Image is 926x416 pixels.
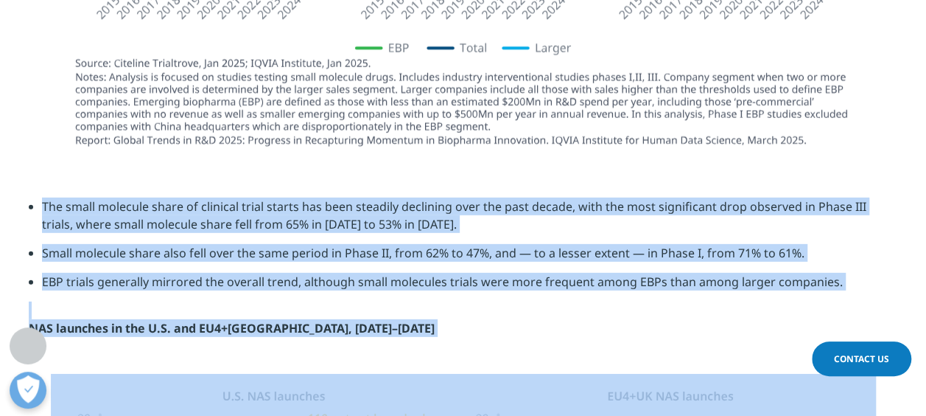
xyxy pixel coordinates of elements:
[42,244,898,273] li: Small molecule share also fell over the same period in Phase II, from 62% to 47%, and — to a less...
[42,273,898,302] li: EBP trials generally mirrored the overall trend, although small molecules trials were more freque...
[42,198,898,244] li: The small molecule share of clinical trial starts has been steadily declining over the past decad...
[10,372,46,409] button: Open Preferences
[812,342,911,376] a: Contact Us
[834,353,889,365] span: Contact Us
[29,320,435,336] strong: NAS launches in the U.S. and EU4+[GEOGRAPHIC_DATA], [DATE]–[DATE]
